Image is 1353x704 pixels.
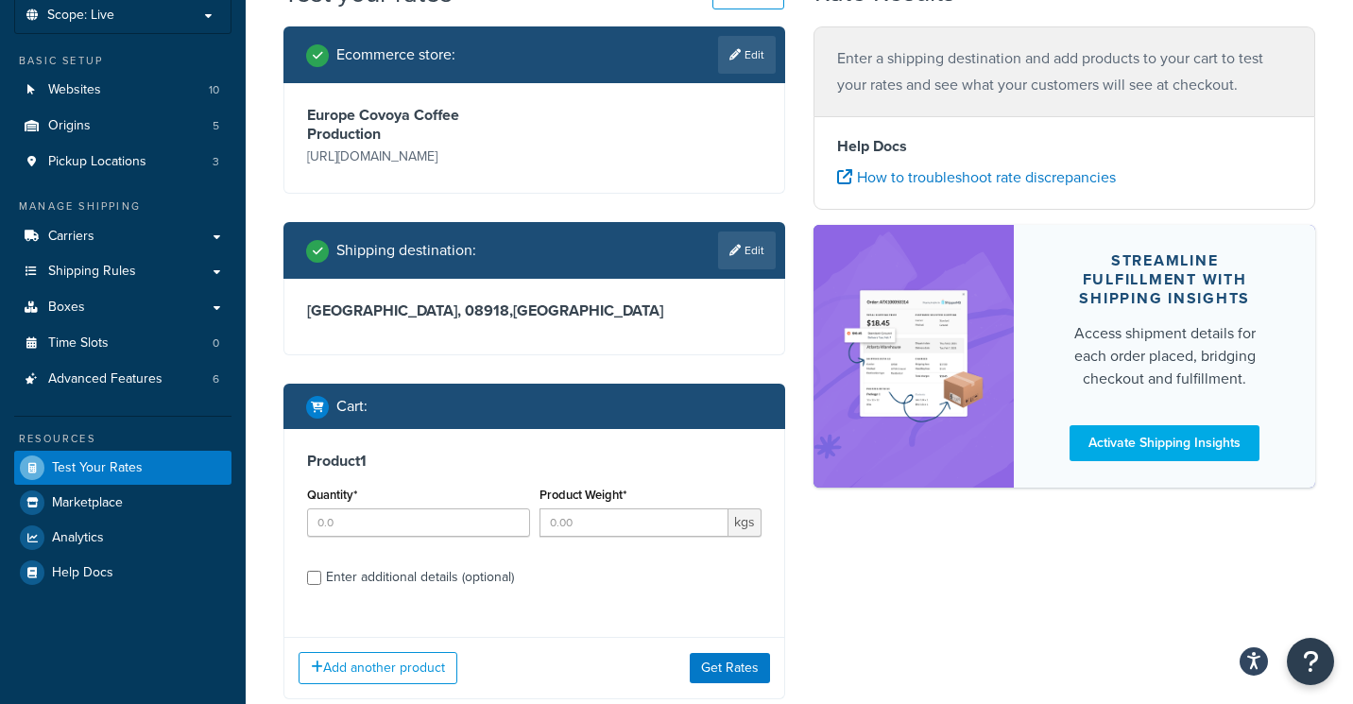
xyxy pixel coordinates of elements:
a: Carriers [14,219,231,254]
h3: Product 1 [307,452,762,471]
h3: [GEOGRAPHIC_DATA], 08918 , [GEOGRAPHIC_DATA] [307,301,762,320]
h3: Europe Covoya Coffee Production [307,106,530,144]
a: Shipping Rules [14,254,231,289]
li: Advanced Features [14,362,231,397]
div: Basic Setup [14,53,231,69]
li: Origins [14,109,231,144]
h2: Cart : [336,398,368,415]
h4: Help Docs [837,135,1292,158]
span: Advanced Features [48,371,163,387]
span: 3 [213,154,219,170]
span: Shipping Rules [48,264,136,280]
span: Analytics [52,530,104,546]
span: Origins [48,118,91,134]
div: Manage Shipping [14,198,231,215]
a: Time Slots0 [14,326,231,361]
span: 10 [209,82,219,98]
span: Help Docs [52,565,113,581]
a: Boxes [14,290,231,325]
h2: Shipping destination : [336,242,476,259]
div: Access shipment details for each order placed, bridging checkout and fulfillment. [1059,322,1270,390]
span: Boxes [48,300,85,316]
a: Origins5 [14,109,231,144]
a: Activate Shipping Insights [1070,425,1259,461]
span: Scope: Live [47,8,114,24]
a: Edit [718,232,776,269]
button: Open Resource Center [1287,638,1334,685]
input: 0.0 [307,508,530,537]
button: Get Rates [690,653,770,683]
a: Help Docs [14,556,231,590]
span: Time Slots [48,335,109,352]
a: Websites10 [14,73,231,108]
a: Test Your Rates [14,451,231,485]
li: Pickup Locations [14,145,231,180]
label: Product Weight* [539,488,626,502]
a: Analytics [14,521,231,555]
span: Pickup Locations [48,154,146,170]
div: Resources [14,431,231,447]
span: Marketplace [52,495,123,511]
img: feature-image-si-e24932ea9b9fcd0ff835db86be1ff8d589347e8876e1638d903ea230a36726be.png [842,253,985,459]
span: Websites [48,82,101,98]
li: Time Slots [14,326,231,361]
span: kgs [728,508,762,537]
a: How to troubleshoot rate discrepancies [837,166,1116,188]
h2: Ecommerce store : [336,46,455,63]
div: Streamline Fulfillment with Shipping Insights [1059,251,1270,308]
span: 0 [213,335,219,352]
a: Marketplace [14,486,231,520]
span: 5 [213,118,219,134]
button: Add another product [299,652,457,684]
label: Quantity* [307,488,357,502]
span: Carriers [48,229,94,245]
input: 0.00 [539,508,729,537]
span: Test Your Rates [52,460,143,476]
p: Enter a shipping destination and add products to your cart to test your rates and see what your c... [837,45,1292,98]
span: 6 [213,371,219,387]
a: Pickup Locations3 [14,145,231,180]
a: Advanced Features6 [14,362,231,397]
a: Edit [718,36,776,74]
input: Enter additional details (optional) [307,571,321,585]
div: Enter additional details (optional) [326,564,514,591]
li: Websites [14,73,231,108]
p: [URL][DOMAIN_NAME] [307,144,530,170]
